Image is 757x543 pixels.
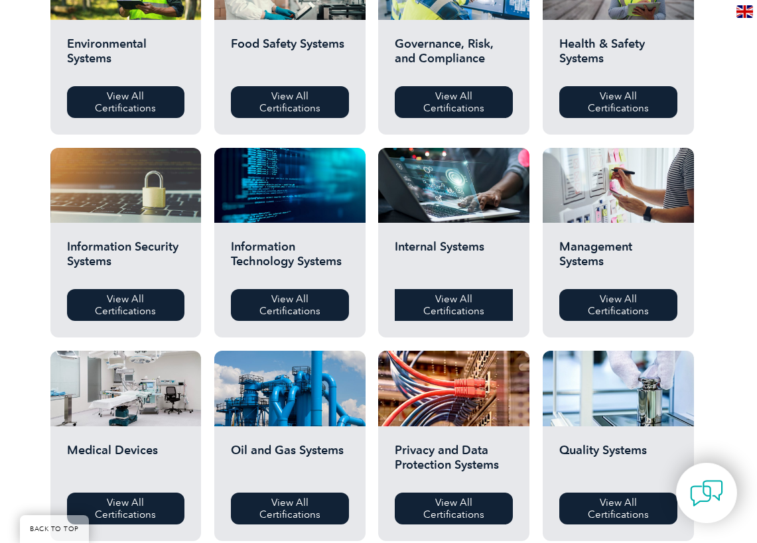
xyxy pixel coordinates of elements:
a: View All Certifications [395,289,513,321]
h2: Food Safety Systems [231,36,349,76]
h2: Medical Devices [67,443,185,483]
a: BACK TO TOP [20,515,89,543]
img: en [736,5,753,18]
h2: Environmental Systems [67,36,185,76]
h2: Management Systems [559,239,677,279]
a: View All Certifications [231,289,349,321]
h2: Internal Systems [395,239,513,279]
a: View All Certifications [231,86,349,118]
a: View All Certifications [559,493,677,524]
a: View All Certifications [67,289,185,321]
a: View All Certifications [559,289,677,321]
h2: Governance, Risk, and Compliance [395,36,513,76]
h2: Quality Systems [559,443,677,483]
h2: Health & Safety Systems [559,36,677,76]
h2: Information Security Systems [67,239,185,279]
a: View All Certifications [67,86,185,118]
img: contact-chat.png [690,477,723,510]
a: View All Certifications [559,86,677,118]
h2: Information Technology Systems [231,239,349,279]
a: View All Certifications [395,493,513,524]
a: View All Certifications [67,493,185,524]
h2: Oil and Gas Systems [231,443,349,483]
a: View All Certifications [395,86,513,118]
a: View All Certifications [231,493,349,524]
h2: Privacy and Data Protection Systems [395,443,513,483]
